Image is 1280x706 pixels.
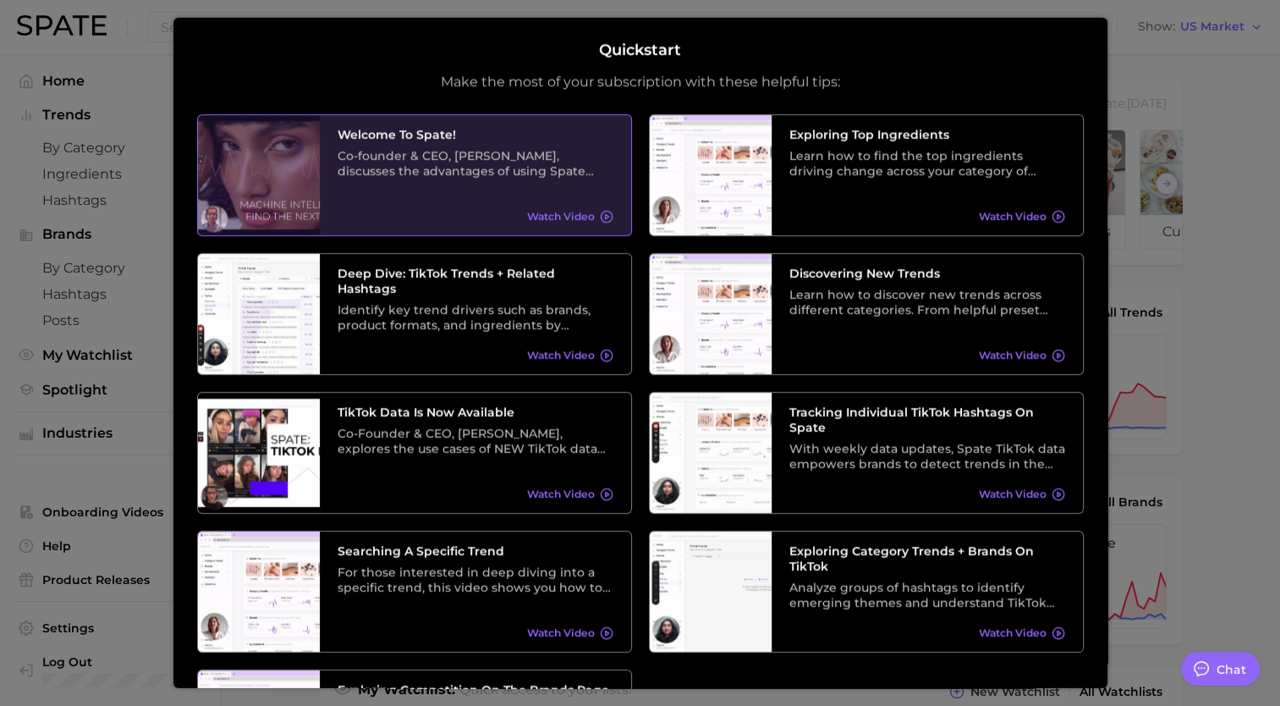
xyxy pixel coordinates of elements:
h3: TikTok data is now available [338,404,613,419]
div: Analyze groups of hashtags to identify emerging themes and understand TikTok trends at a higher l... [789,579,1065,609]
h3: Searching A Specific Trend [338,543,613,558]
h3: Exploring Competition on the Brands Page [338,681,613,697]
a: Deep Dive: TikTok Trends + Related HashtagsIdentify key trend drivers such as brands, product for... [197,252,632,374]
div: Learn how to find the top ingredients driving change across your category of choice. From broad c... [789,147,1065,178]
span: Watch Video [527,349,595,361]
h3: Discovering New Trends [789,265,1065,280]
h3: Welcome to Spate! [338,126,613,141]
a: TikTok data is now availableCo-Founder & CEO, [PERSON_NAME], explores the use cases of NEW TikTok... [197,391,632,513]
h3: Deep Dive: TikTok Trends + Related Hashtags [338,265,613,295]
span: Watch Video [979,349,1047,361]
div: Co-founder & CEO, [PERSON_NAME], discusses the advantages of using Spate data as well as its vari... [338,147,613,178]
span: Watch Video [979,210,1047,223]
span: Watch Video [527,626,595,639]
span: Watch Video [527,210,595,223]
h3: Tracking Individual TikTok Hashtags on Spate [789,404,1065,434]
h3: Exploring Category Trends + Brands on TikTok [789,543,1065,573]
p: Make the most of your subscription with these helpful tips: [441,73,840,90]
a: Tracking Individual TikTok Hashtags on SpateWith weekly data updates, Spate TikTok data empowers ... [649,391,1084,513]
a: Exploring Category Trends + Brands on TikTokAnalyze groups of hashtags to identify emerging theme... [649,530,1084,652]
a: Exploring Top IngredientsLearn how to find the top ingredients driving change across your categor... [649,113,1084,235]
span: Watch Video [979,626,1047,639]
h2: Quickstart [599,41,681,60]
h3: Exploring Top Ingredients [789,126,1065,141]
div: Learn how to discover new trends across different categories. From helpful preset filters to diff... [789,286,1065,317]
span: Watch Video [527,488,595,500]
span: Watch Video [979,488,1047,500]
div: Co-Founder & CEO, [PERSON_NAME], explores the use cases of NEW TikTok data and its relationship w... [338,425,613,455]
a: Welcome to Spate!Co-founder & CEO, [PERSON_NAME], discusses the advantages of using Spate data as... [197,113,632,235]
div: For those interested in deep diving into a specific trend, this video shows you how to search tre... [338,564,613,594]
div: Identify key trend drivers such as brands, product formats, and ingredients by leveraging a categ... [338,301,613,332]
div: With weekly data updates, Spate TikTok data empowers brands to detect trends in the earliest stag... [789,440,1065,471]
a: Searching A Specific TrendFor those interested in deep diving into a specific trend, this video s... [197,530,632,652]
a: Discovering New TrendsLearn how to discover new trends across different categories. From helpful ... [649,252,1084,374]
